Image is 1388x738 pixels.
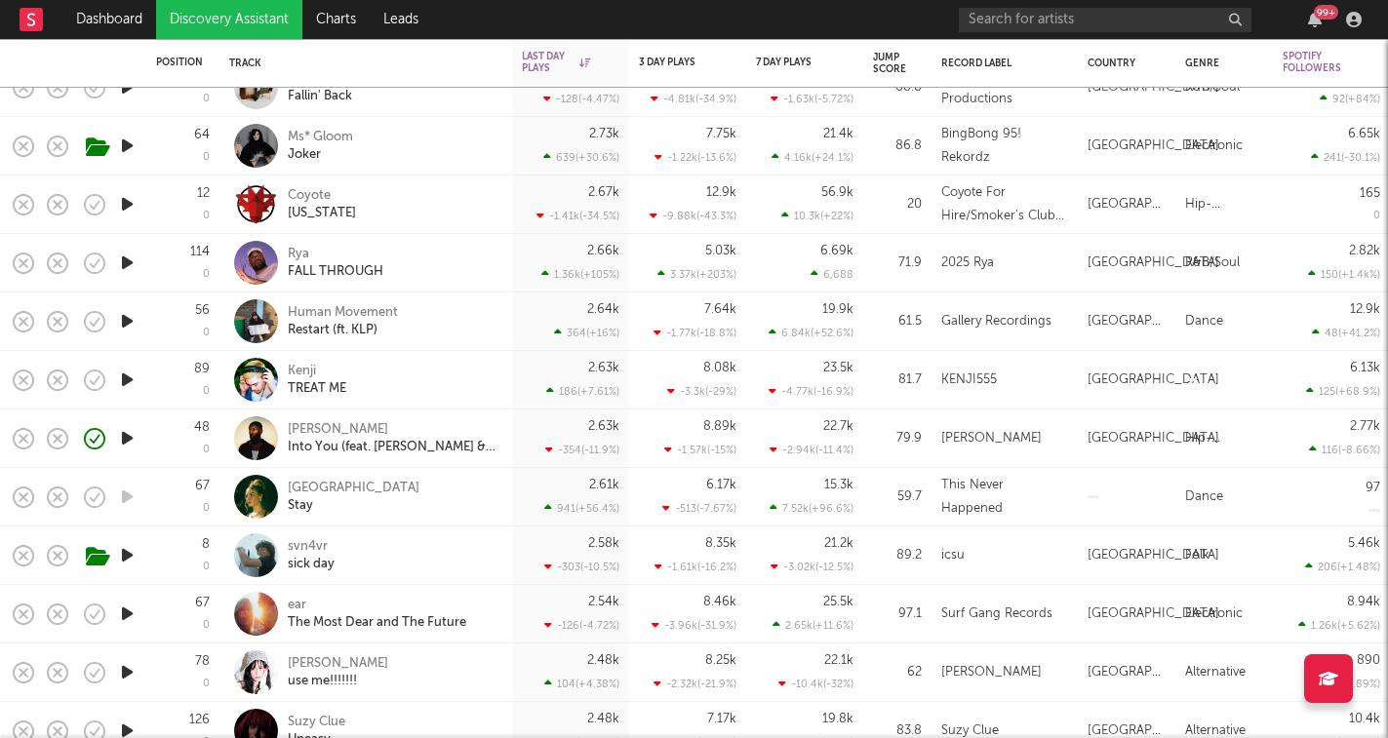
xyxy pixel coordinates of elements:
[203,620,210,631] div: 0
[203,152,210,163] div: 0
[1088,193,1166,216] div: [GEOGRAPHIC_DATA]
[820,245,853,257] div: 6.69k
[941,181,1068,228] div: Coyote For Hire/Smoker's Club Records
[1088,602,1219,626] div: [GEOGRAPHIC_DATA]
[941,310,1051,333] div: Gallery Recordings
[703,596,736,608] div: 8.46k
[1185,486,1223,509] div: Dance
[288,480,419,497] div: [GEOGRAPHIC_DATA]
[536,210,619,222] div: -1.41k ( -34.5 % )
[288,187,356,205] div: Coyote
[873,544,922,567] div: 89.2
[873,369,922,392] div: 81.7
[1088,369,1219,392] div: [GEOGRAPHIC_DATA]
[288,556,335,573] div: sick day
[546,385,619,398] div: 186 ( +7.61 % )
[1350,420,1380,433] div: 2.77k
[941,58,1058,69] div: Record Label
[1314,5,1338,19] div: 99 +
[706,128,736,140] div: 7.75k
[203,269,210,280] div: 0
[654,327,736,339] div: -1.77k ( -18.8 % )
[664,444,736,456] div: -1.57k ( -15 % )
[288,655,388,673] div: [PERSON_NAME]
[1185,58,1253,69] div: Genre
[1373,211,1380,221] div: 0
[288,421,497,439] div: [PERSON_NAME]
[288,714,345,731] div: Suzy Clue
[288,497,419,515] div: Stay
[194,363,210,375] div: 89
[288,304,398,339] a: Human MovementRestart (ft. KLP)
[706,479,736,491] div: 6.17k
[823,596,853,608] div: 25.5k
[1088,661,1166,684] div: [GEOGRAPHIC_DATA]
[769,327,853,339] div: 6.84k ( +52.6 % )
[811,268,853,281] div: 6,688
[203,562,210,572] div: 0
[772,151,853,164] div: 4.16k ( +24.1 % )
[288,614,466,632] div: The Most Dear and The Future
[288,263,383,281] div: FALL THROUGH
[823,362,853,374] div: 23.5k
[544,502,619,515] div: 941 ( +56.4 % )
[288,246,383,263] div: Rya
[288,129,353,164] a: Ms* GloomJoker
[197,187,210,200] div: 12
[1185,544,1210,567] div: Folk
[588,420,619,433] div: 2.63k
[1306,385,1380,398] div: 125 ( +68.9 % )
[587,303,619,316] div: 2.64k
[707,713,736,725] div: 7.17k
[657,268,736,281] div: 3.37k ( +203 % )
[824,654,853,667] div: 22.1k
[1349,713,1380,725] div: 10.4k
[1185,602,1243,626] div: Electronic
[771,93,853,105] div: -1.63k ( -5.72 % )
[544,678,619,690] div: 104 ( +4.38 % )
[941,123,1068,170] div: BingBong 95! Rekordz
[704,303,736,316] div: 7.64k
[544,619,619,632] div: -126 ( -4.72 % )
[705,245,736,257] div: 5.03k
[203,679,210,689] div: 0
[1305,561,1380,573] div: 206 ( +1.48 % )
[1312,327,1380,339] div: 48 ( +41.2 % )
[1308,12,1322,27] button: 99+
[589,479,619,491] div: 2.61k
[651,93,736,105] div: -4.81k ( -34.9 % )
[190,246,210,258] div: 114
[588,537,619,550] div: 2.58k
[288,129,353,146] div: Ms* Gloom
[587,245,619,257] div: 2.66k
[873,310,922,333] div: 61.5
[587,713,619,725] div: 2.48k
[703,362,736,374] div: 8.08k
[1185,252,1240,275] div: R&B/Soul
[873,52,906,75] div: Jump Score
[822,303,853,316] div: 19.9k
[288,363,346,380] div: Kenji
[1088,252,1219,275] div: [GEOGRAPHIC_DATA]
[873,135,922,158] div: 86.8
[824,479,853,491] div: 15.3k
[1283,51,1351,74] div: Spotify Followers
[195,597,210,609] div: 67
[288,146,353,164] div: Joker
[873,193,922,216] div: 20
[1088,310,1166,333] div: [GEOGRAPHIC_DATA]
[822,713,853,725] div: 19.8k
[941,369,997,392] div: KENJI555
[543,151,619,164] div: 639 ( +30.6 % )
[545,444,619,456] div: -354 ( -11.9 % )
[156,57,203,68] div: Position
[873,252,922,275] div: 71.9
[706,186,736,199] div: 12.9k
[705,537,736,550] div: 8.35k
[821,186,853,199] div: 56.9k
[288,187,356,222] a: Coyote[US_STATE]
[288,380,346,398] div: TREAT ME
[873,486,922,509] div: 59.7
[203,94,210,104] div: 0
[1308,268,1380,281] div: 150 ( +1.4k % )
